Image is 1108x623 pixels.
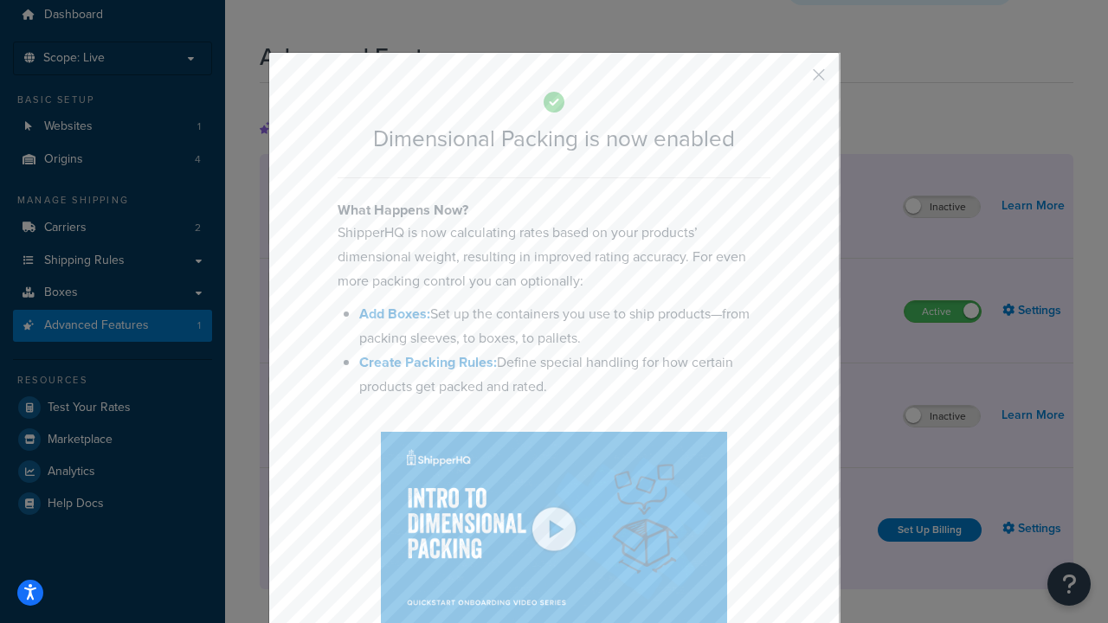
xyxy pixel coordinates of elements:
[359,350,770,399] li: Define special handling for how certain products get packed and rated.
[338,126,770,151] h2: Dimensional Packing is now enabled
[359,302,770,350] li: Set up the containers you use to ship products—from packing sleeves, to boxes, to pallets.
[338,200,770,221] h4: What Happens Now?
[359,304,430,324] a: Add Boxes:
[359,352,497,372] a: Create Packing Rules:
[338,221,770,293] p: ShipperHQ is now calculating rates based on your products’ dimensional weight, resulting in impro...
